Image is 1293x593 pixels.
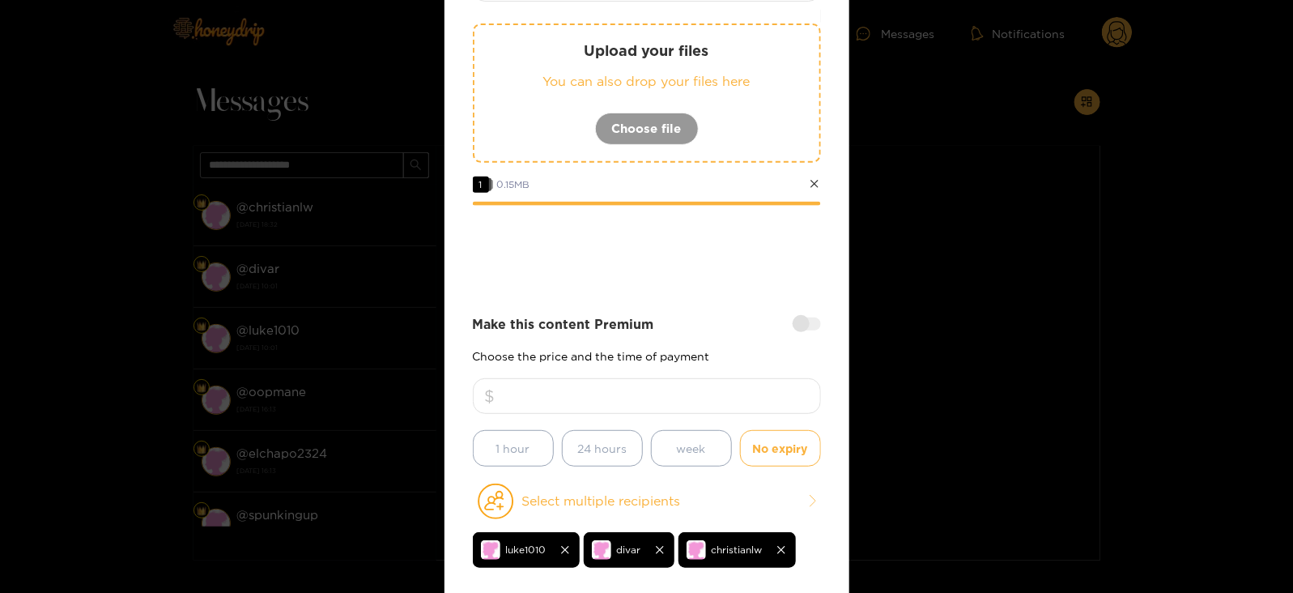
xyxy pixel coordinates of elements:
[577,439,627,458] span: 24 hours
[617,540,641,559] span: divar
[473,483,821,520] button: Select multiple recipients
[473,315,654,334] strong: Make this content Premium
[687,540,706,560] img: no-avatar.png
[497,179,530,190] span: 0.15 MB
[712,540,763,559] span: christianlw
[496,439,530,458] span: 1 hour
[481,540,500,560] img: no-avatar.png
[507,72,787,91] p: You can also drop your files here
[592,540,611,560] img: no-avatar.png
[651,430,732,467] button: week
[753,439,808,458] span: No expiry
[562,430,643,467] button: 24 hours
[507,41,787,60] p: Upload your files
[473,177,489,193] span: 1
[473,430,554,467] button: 1 hour
[473,350,821,362] p: Choose the price and the time of payment
[595,113,699,145] button: Choose file
[740,430,821,467] button: No expiry
[506,540,547,559] span: luke1010
[677,439,706,458] span: week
